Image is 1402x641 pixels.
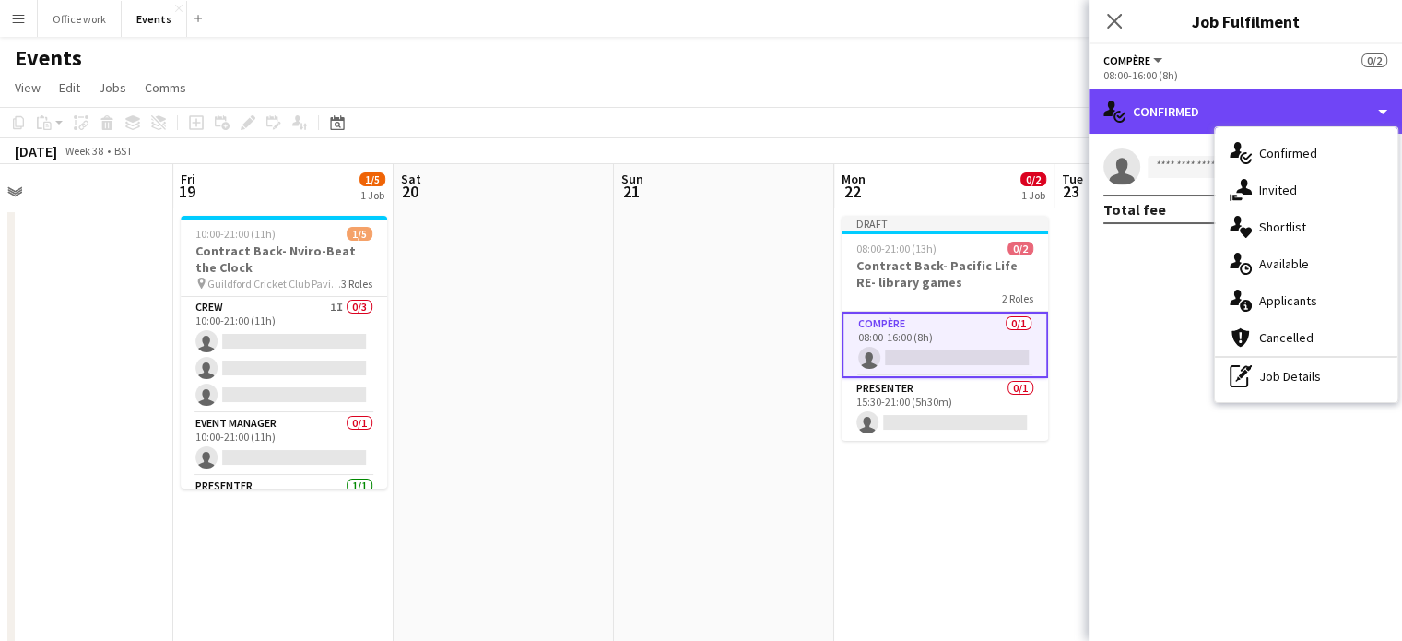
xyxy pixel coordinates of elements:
[1215,135,1397,172] div: Confirmed
[839,181,866,202] span: 22
[842,171,866,187] span: Mon
[842,216,1048,231] div: Draft
[1215,319,1397,356] div: Cancelled
[341,277,372,291] span: 3 Roles
[1103,53,1165,67] button: Compère
[1020,172,1046,186] span: 0/2
[38,1,122,37] button: Office work
[619,181,643,202] span: 21
[1215,208,1397,245] div: Shortlist
[1002,291,1033,305] span: 2 Roles
[99,79,126,96] span: Jobs
[122,1,187,37] button: Events
[1089,89,1402,134] div: Confirmed
[1059,181,1083,202] span: 23
[359,172,385,186] span: 1/5
[181,413,387,476] app-card-role: Event Manager0/110:00-21:00 (11h)
[181,171,195,187] span: Fri
[1103,53,1150,67] span: Compère
[7,76,48,100] a: View
[621,171,643,187] span: Sun
[15,79,41,96] span: View
[842,312,1048,378] app-card-role: Compère0/108:00-16:00 (8h)
[91,76,134,100] a: Jobs
[842,216,1048,441] app-job-card: Draft08:00-21:00 (13h)0/2Contract Back- Pacific Life RE- library games2 RolesCompère0/108:00-16:0...
[52,76,88,100] a: Edit
[1103,68,1387,82] div: 08:00-16:00 (8h)
[401,171,421,187] span: Sat
[114,144,133,158] div: BST
[1215,245,1397,282] div: Available
[347,227,372,241] span: 1/5
[178,181,195,202] span: 19
[1089,9,1402,33] h3: Job Fulfilment
[842,257,1048,291] h3: Contract Back- Pacific Life RE- library games
[360,188,384,202] div: 1 Job
[1007,242,1033,255] span: 0/2
[1215,358,1397,395] div: Job Details
[145,79,186,96] span: Comms
[15,142,57,160] div: [DATE]
[1361,53,1387,67] span: 0/2
[61,144,107,158] span: Week 38
[195,227,276,241] span: 10:00-21:00 (11h)
[137,76,194,100] a: Comms
[181,476,387,539] app-card-role: Presenter1/1
[398,181,421,202] span: 20
[59,79,80,96] span: Edit
[1215,172,1397,208] div: Invited
[181,243,387,276] h3: Contract Back- Nviro-Beat the Clock
[207,277,341,291] span: Guildford Cricket Club Pavilion
[1215,282,1397,319] div: Applicants
[181,216,387,489] app-job-card: 10:00-21:00 (11h)1/5Contract Back- Nviro-Beat the Clock Guildford Cricket Club Pavilion3 RolesCre...
[15,44,82,72] h1: Events
[1021,188,1045,202] div: 1 Job
[1062,171,1083,187] span: Tue
[856,242,937,255] span: 08:00-21:00 (13h)
[181,297,387,413] app-card-role: Crew1I0/310:00-21:00 (11h)
[1103,200,1166,219] div: Total fee
[842,378,1048,441] app-card-role: Presenter0/115:30-21:00 (5h30m)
